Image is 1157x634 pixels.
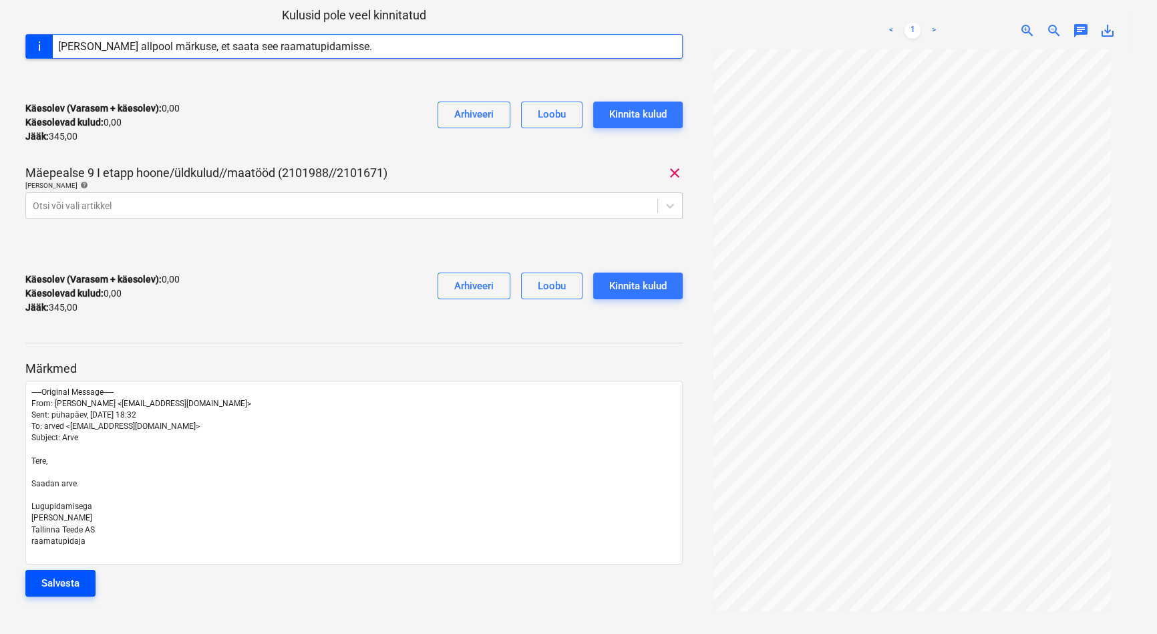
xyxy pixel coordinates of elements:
strong: Jääk : [25,302,49,313]
a: Page 1 is your current page [904,23,921,39]
div: Loobu [538,106,566,123]
span: Tallinna Teede AS [31,525,95,534]
span: [PERSON_NAME] [31,513,92,522]
span: -----Original Message----- [31,387,114,397]
p: Märkmed [25,361,683,377]
strong: Jääk : [25,131,49,142]
div: Arhiveeri [454,277,494,295]
p: 0,00 [25,102,180,116]
span: Sent: pühapäev, [DATE] 18:32 [31,410,136,420]
button: Salvesta [25,570,96,597]
span: Subject: Arve [31,433,78,442]
span: save_alt [1100,23,1116,39]
span: To: arved <[EMAIL_ADDRESS][DOMAIN_NAME]> [31,422,200,431]
div: Salvesta [41,575,79,592]
div: Kinnita kulud [609,106,667,123]
div: [PERSON_NAME] allpool märkuse, et saata see raamatupidamisse. [58,40,372,53]
span: chat [1073,23,1089,39]
span: zoom_in [1019,23,1035,39]
div: [PERSON_NAME] [25,181,683,190]
p: 0,00 [25,273,180,287]
div: Arhiveeri [454,106,494,123]
p: 0,00 [25,287,122,301]
button: Kinnita kulud [593,102,683,128]
strong: Käesolev (Varasem + käesolev) : [25,103,162,114]
p: 345,00 [25,130,77,144]
a: Previous page [883,23,899,39]
strong: Käesolevad kulud : [25,288,104,299]
span: raamatupidaja [31,536,86,546]
span: From: [PERSON_NAME] <[EMAIL_ADDRESS][DOMAIN_NAME]> [31,399,251,408]
span: Saadan arve. [31,479,79,488]
span: zoom_out [1046,23,1062,39]
strong: Käesolevad kulud : [25,117,104,128]
button: Arhiveeri [438,102,510,128]
p: Kulusid pole veel kinnitatud [25,7,683,23]
button: Loobu [521,273,583,299]
p: 345,00 [25,301,77,315]
span: help [77,181,88,189]
p: 0,00 [25,116,122,130]
div: Kinnita kulud [609,277,667,295]
span: Lugupidamisega [31,502,92,511]
a: Next page [926,23,942,39]
button: Kinnita kulud [593,273,683,299]
span: Tere, [31,456,47,466]
button: Arhiveeri [438,273,510,299]
iframe: Chat Widget [1090,570,1157,634]
div: Loobu [538,277,566,295]
span: clear [667,165,683,181]
button: Loobu [521,102,583,128]
strong: Käesolev (Varasem + käesolev) : [25,274,162,285]
p: Mäepealse 9 I etapp hoone/üldkulud//maatööd (2101988//2101671) [25,165,387,181]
